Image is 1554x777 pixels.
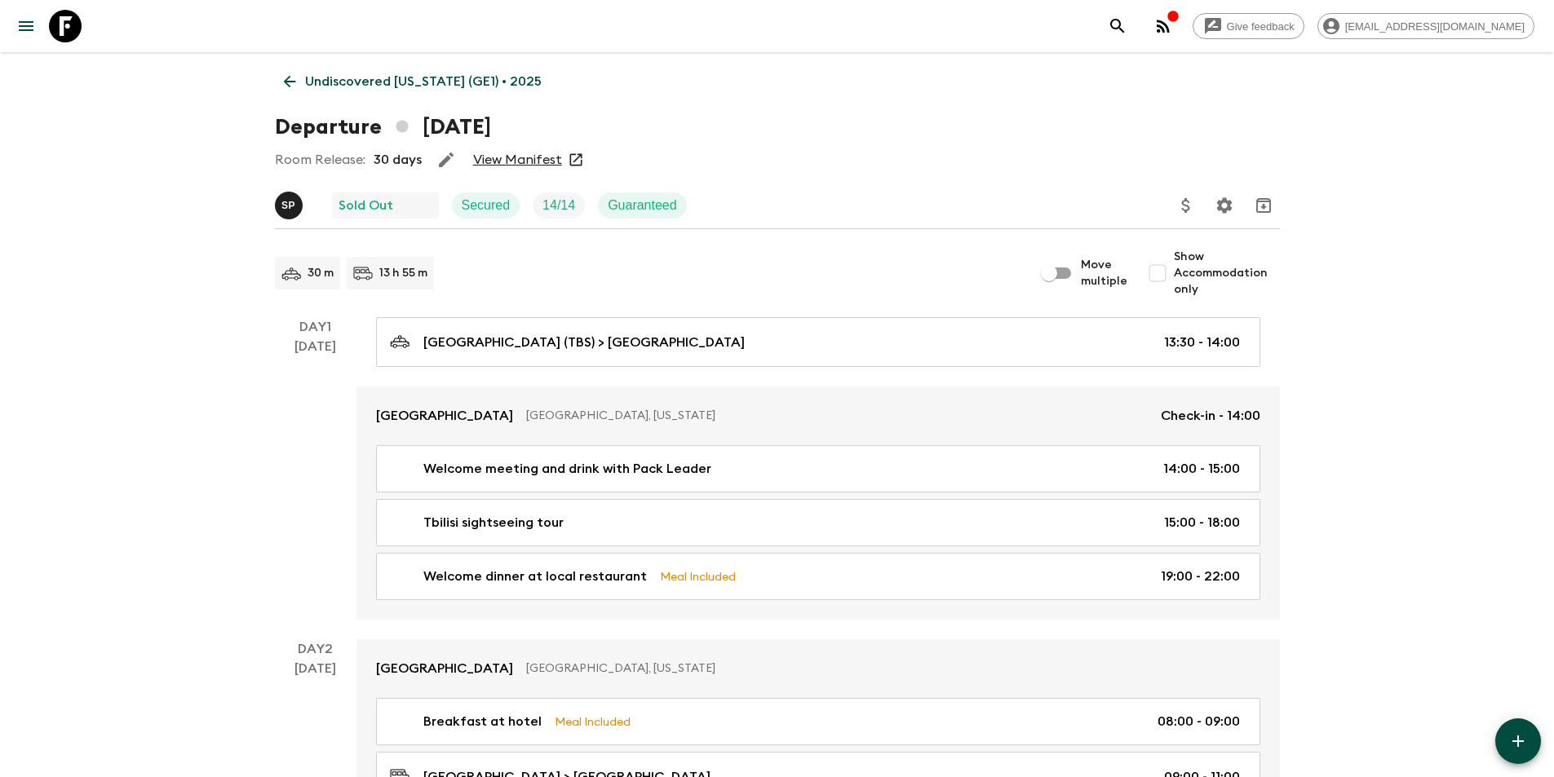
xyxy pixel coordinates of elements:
[423,567,647,586] p: Welcome dinner at local restaurant
[1208,189,1241,222] button: Settings
[374,150,422,170] p: 30 days
[305,72,542,91] p: Undiscovered [US_STATE] (GE1) • 2025
[542,196,575,215] p: 14 / 14
[275,111,491,143] h1: Departure [DATE]
[294,337,336,620] div: [DATE]
[423,513,564,532] p: Tbilisi sightseeing tour
[526,660,1247,677] p: [GEOGRAPHIC_DATA], [US_STATE]
[356,639,1280,698] a: [GEOGRAPHIC_DATA][GEOGRAPHIC_DATA], [US_STATE]
[1158,712,1240,731] p: 08:00 - 09:00
[423,459,711,479] p: Welcome meeting and drink with Pack Leader
[1193,13,1304,39] a: Give feedback
[526,408,1148,424] p: [GEOGRAPHIC_DATA], [US_STATE]
[275,639,356,659] p: Day 2
[423,712,542,731] p: Breakfast at hotel
[423,333,745,352] p: [GEOGRAPHIC_DATA] (TBS) > [GEOGRAPHIC_DATA]
[1317,13,1534,39] div: [EMAIL_ADDRESS][DOMAIN_NAME]
[376,659,513,678] p: [GEOGRAPHIC_DATA]
[376,445,1260,492] a: Welcome meeting and drink with Pack Leader14:00 - 15:00
[376,499,1260,546] a: Tbilisi sightseeing tour15:00 - 18:00
[555,713,631,731] p: Meal Included
[275,196,306,210] span: Sophie Pruidze
[473,152,562,168] a: View Manifest
[376,406,513,426] p: [GEOGRAPHIC_DATA]
[533,192,585,219] div: Trip Fill
[356,386,1280,445] a: [GEOGRAPHIC_DATA][GEOGRAPHIC_DATA], [US_STATE]Check-in - 14:00
[1163,459,1240,479] p: 14:00 - 15:00
[462,196,511,215] p: Secured
[1101,10,1134,42] button: search adventures
[1081,257,1128,289] span: Move multiple
[1170,189,1202,222] button: Update Price, Early Bird Discount and Costs
[376,317,1260,367] a: [GEOGRAPHIC_DATA] (TBS) > [GEOGRAPHIC_DATA]13:30 - 14:00
[1174,249,1280,298] span: Show Accommodation only
[379,265,427,281] p: 13 h 55 m
[1336,20,1534,33] span: [EMAIL_ADDRESS][DOMAIN_NAME]
[275,65,551,98] a: Undiscovered [US_STATE] (GE1) • 2025
[660,567,736,585] p: Meal Included
[275,317,356,337] p: Day 1
[339,196,393,215] p: Sold Out
[1164,333,1240,352] p: 13:30 - 14:00
[1247,189,1280,222] button: Archive (Completed, Cancelled or Unsynced Departures only)
[10,10,42,42] button: menu
[376,698,1260,745] a: Breakfast at hotelMeal Included08:00 - 09:00
[608,196,677,215] p: Guaranteed
[1161,406,1260,426] p: Check-in - 14:00
[1218,20,1304,33] span: Give feedback
[308,265,334,281] p: 30 m
[452,192,520,219] div: Secured
[1164,513,1240,532] p: 15:00 - 18:00
[275,150,365,170] p: Room Release:
[1161,567,1240,586] p: 19:00 - 22:00
[275,192,306,219] button: SP
[281,199,295,212] p: S P
[376,553,1260,600] a: Welcome dinner at local restaurantMeal Included19:00 - 22:00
